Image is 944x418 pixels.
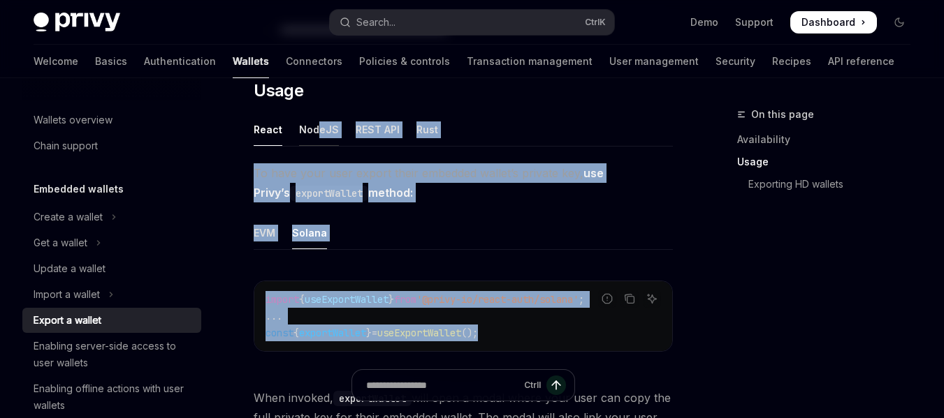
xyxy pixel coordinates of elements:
span: Usage [254,80,303,102]
div: Create a wallet [34,209,103,225]
div: EVM [254,216,275,249]
a: Support [735,15,774,29]
button: Toggle dark mode [888,11,910,33]
span: } [389,293,394,306]
span: = [372,327,377,339]
span: { [299,293,305,306]
span: useExportWallet [305,293,389,306]
button: Toggle Import a wallet section [22,282,201,307]
a: Basics [95,45,127,78]
span: (); [461,327,478,339]
strong: use Privy’s method: [254,166,604,200]
span: Ctrl K [585,17,606,28]
a: Security [716,45,755,78]
span: exportWallet [299,327,366,339]
span: { [293,327,299,339]
a: Usage [737,151,922,173]
button: Send message [546,375,566,395]
span: from [394,293,416,306]
img: dark logo [34,13,120,32]
span: } [366,327,372,339]
a: Connectors [286,45,342,78]
div: Wallets overview [34,112,112,128]
div: Solana [292,216,327,249]
input: Ask a question... [366,370,518,401]
div: React [254,113,282,146]
div: Enabling offline actions with user wallets [34,380,193,414]
div: Import a wallet [34,286,100,303]
a: Recipes [772,45,811,78]
a: Export a wallet [22,308,201,333]
a: API reference [828,45,894,78]
span: import [266,293,299,306]
a: Exporting HD wallets [737,173,922,195]
button: Ask AI [643,290,661,308]
div: Get a wallet [34,234,87,251]
a: Wallets [233,45,269,78]
button: Toggle Create a wallet section [22,204,201,230]
button: Toggle Get a wallet section [22,230,201,255]
div: Rust [416,113,438,146]
a: Wallets overview [22,107,201,133]
code: exportWallet [290,186,368,201]
div: NodeJS [299,113,339,146]
div: Search... [356,14,395,31]
button: Report incorrect code [598,290,616,308]
a: Policies & controls [359,45,450,78]
a: Dashboard [790,11,877,33]
span: To have your user export their embedded wallet’s private key, [254,163,673,202]
h5: Embedded wallets [34,181,124,197]
a: Welcome [34,45,78,78]
span: Dashboard [801,15,855,29]
div: REST API [356,113,400,146]
div: Update a wallet [34,260,106,277]
a: Update a wallet [22,256,201,281]
a: Enabling offline actions with user wallets [22,376,201,418]
span: const [266,327,293,339]
button: Open search [330,10,615,35]
span: ; [579,293,584,306]
a: Authentication [144,45,216,78]
button: Copy the contents from the code block [620,290,639,308]
a: Transaction management [467,45,593,78]
span: useExportWallet [377,327,461,339]
a: Enabling server-side access to user wallets [22,334,201,375]
a: Availability [737,128,922,151]
div: Enabling server-side access to user wallets [34,338,193,371]
a: Chain support [22,133,201,158]
span: '@privy-io/react-auth/solana' [416,293,579,306]
span: ... [266,310,282,322]
a: User management [609,45,699,78]
span: On this page [751,106,814,123]
div: Chain support [34,137,98,154]
a: Demo [690,15,718,29]
div: Export a wallet [34,312,101,329]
